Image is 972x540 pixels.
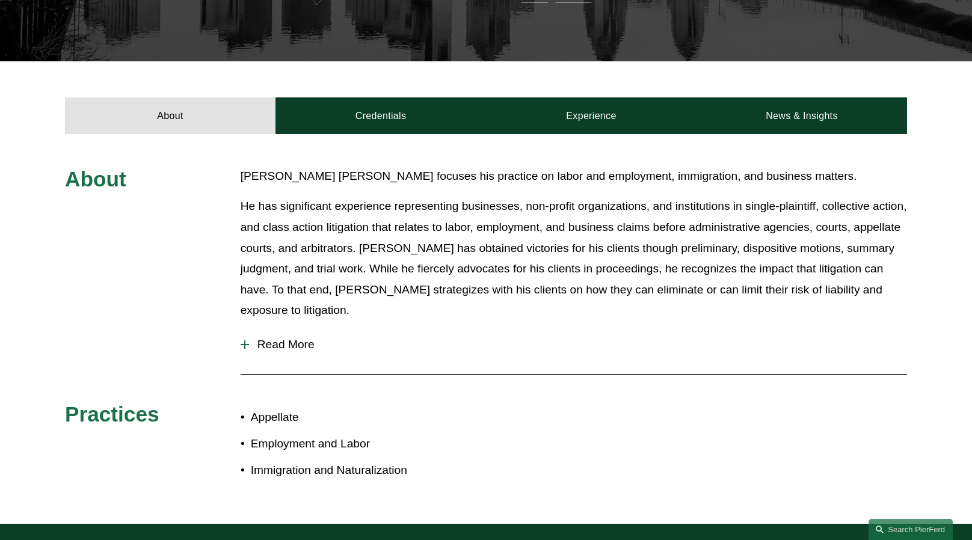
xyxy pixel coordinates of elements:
a: Credentials [275,97,486,133]
a: Search this site [869,519,953,540]
p: Appellate [251,407,486,428]
p: Employment and Labor [251,434,486,455]
p: Immigration and Naturalization [251,460,486,481]
p: He has significant experience representing businesses, non-profit organizations, and institutions... [241,196,907,321]
span: Read More [249,338,907,351]
span: Practices [65,402,159,426]
p: [PERSON_NAME] [PERSON_NAME] focuses his practice on labor and employment, immigration, and busine... [241,166,907,187]
a: About [65,97,275,133]
a: Experience [486,97,697,133]
a: News & Insights [697,97,907,133]
span: About [65,167,126,191]
button: Read More [241,329,907,360]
